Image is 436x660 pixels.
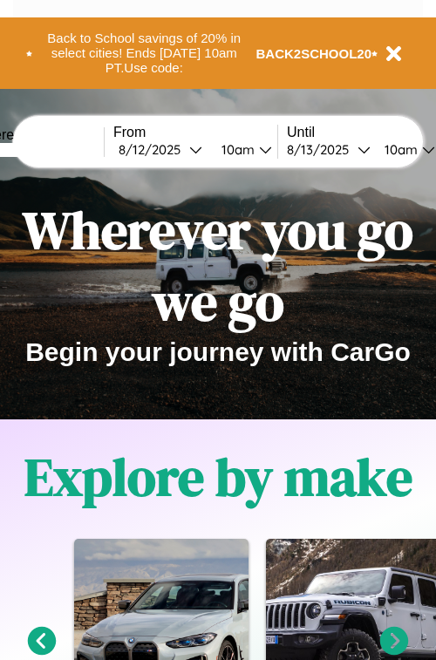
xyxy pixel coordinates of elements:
button: 8/12/2025 [113,140,208,159]
label: From [113,125,277,140]
div: 10am [213,141,259,158]
div: 10am [376,141,422,158]
button: Back to School savings of 20% in select cities! Ends [DATE] 10am PT.Use code: [32,26,256,80]
button: 10am [208,140,277,159]
b: BACK2SCHOOL20 [256,46,372,61]
div: 8 / 13 / 2025 [287,141,358,158]
div: 8 / 12 / 2025 [119,141,189,158]
h1: Explore by make [24,441,412,513]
